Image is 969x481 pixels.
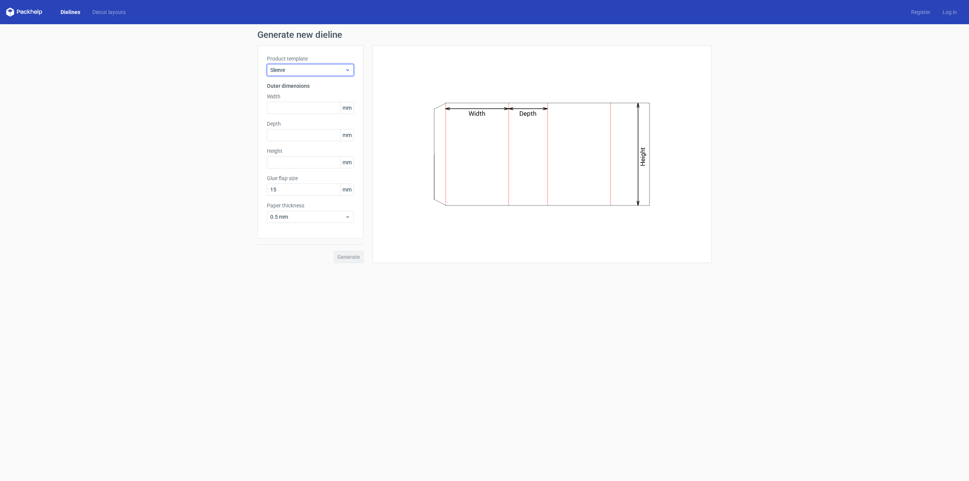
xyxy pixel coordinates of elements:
a: Diecut layouts [86,8,132,16]
text: Height [639,147,647,166]
a: Log in [936,8,963,16]
span: mm [340,102,354,114]
a: Register [905,8,936,16]
span: mm [340,184,354,195]
span: Sleeve [270,66,345,74]
text: Depth [520,110,537,117]
span: mm [340,157,354,168]
label: Product template [267,55,354,62]
label: Width [267,93,354,100]
label: Glue flap size [267,174,354,182]
label: Height [267,147,354,155]
text: Width [469,110,486,117]
label: Depth [267,120,354,128]
span: 0.5 mm [270,213,345,221]
a: Dielines [55,8,86,16]
label: Paper thickness [267,202,354,209]
span: mm [340,129,354,141]
h3: Outer dimensions [267,82,354,90]
h1: Generate new dieline [257,30,712,39]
